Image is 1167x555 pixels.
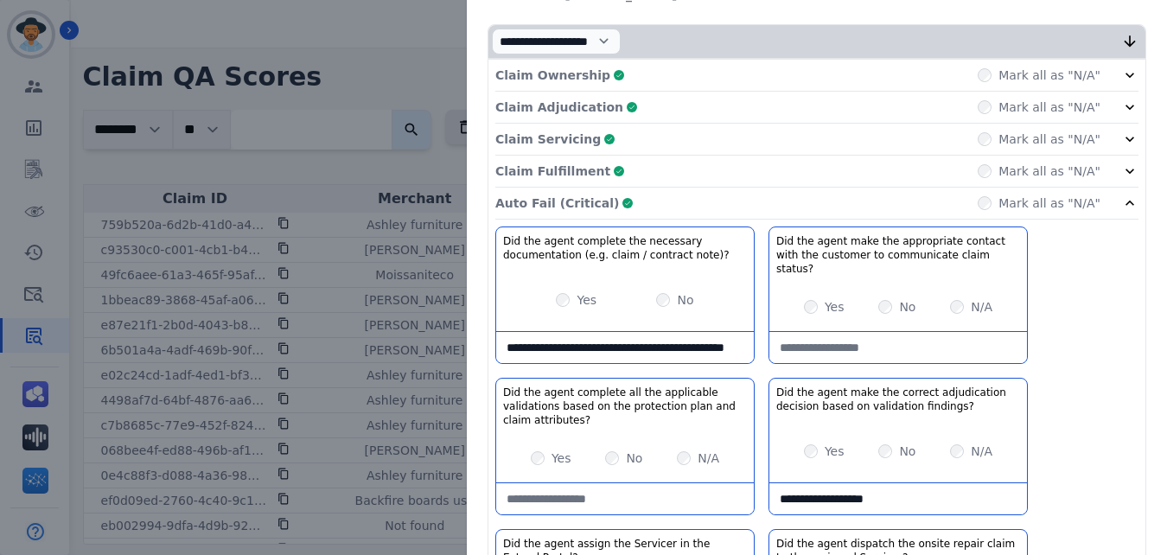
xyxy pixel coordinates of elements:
p: Claim Ownership [495,67,610,84]
label: Yes [825,443,845,460]
label: Mark all as "N/A" [998,195,1100,212]
p: Claim Adjudication [495,99,623,116]
label: N/A [971,298,992,316]
label: Mark all as "N/A" [998,131,1100,148]
label: N/A [971,443,992,460]
h3: Did the agent complete all the applicable validations based on the protection plan and claim attr... [503,386,747,427]
label: Mark all as "N/A" [998,163,1100,180]
h3: Did the agent make the correct adjudication decision based on validation findings? [776,386,1020,413]
label: Yes [825,298,845,316]
label: Mark all as "N/A" [998,99,1100,116]
label: Yes [577,291,596,309]
p: Auto Fail (Critical) [495,195,619,212]
label: No [899,443,915,460]
label: N/A [698,450,719,467]
h3: Did the agent complete the necessary documentation (e.g. claim / contract note)? [503,234,747,262]
label: No [626,450,642,467]
p: Claim Fulfillment [495,163,610,180]
label: Yes [552,450,571,467]
label: No [677,291,693,309]
label: Mark all as "N/A" [998,67,1100,84]
label: No [899,298,915,316]
p: Claim Servicing [495,131,601,148]
h3: Did the agent make the appropriate contact with the customer to communicate claim status? [776,234,1020,276]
